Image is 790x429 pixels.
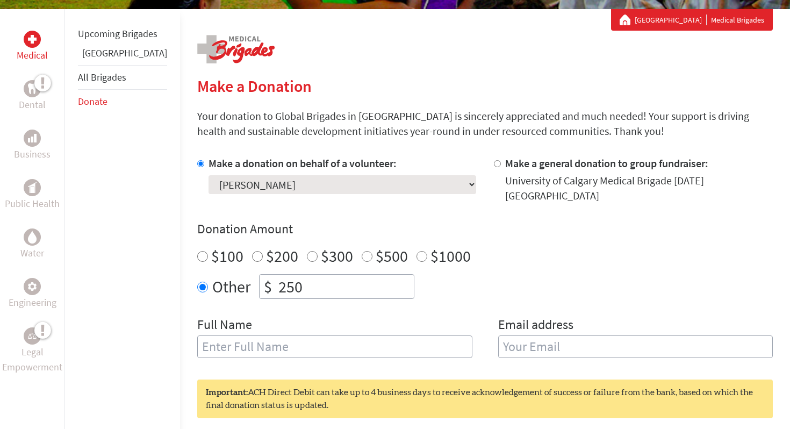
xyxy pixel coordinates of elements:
[430,246,471,266] label: $1000
[78,46,167,65] li: Panama
[17,48,48,63] p: Medical
[24,278,41,295] div: Engineering
[82,47,167,59] a: [GEOGRAPHIC_DATA]
[24,179,41,196] div: Public Health
[28,35,37,44] img: Medical
[28,134,37,142] img: Business
[197,380,773,418] div: ACH Direct Debit can take up to 4 business days to receive acknowledgement of success or failure ...
[498,335,773,358] input: Your Email
[209,156,397,170] label: Make a donation on behalf of a volunteer:
[14,147,51,162] p: Business
[28,282,37,291] img: Engineering
[20,228,44,261] a: WaterWater
[28,333,37,339] img: Legal Empowerment
[78,90,167,113] li: Donate
[78,27,157,40] a: Upcoming Brigades
[2,345,62,375] p: Legal Empowerment
[28,231,37,243] img: Water
[197,109,773,139] p: Your donation to Global Brigades in [GEOGRAPHIC_DATA] is sincerely appreciated and much needed! Y...
[211,246,243,266] label: $100
[266,246,298,266] label: $200
[376,246,408,266] label: $500
[260,275,276,298] div: $
[635,15,707,25] a: [GEOGRAPHIC_DATA]
[498,316,573,335] label: Email address
[28,182,37,193] img: Public Health
[5,196,60,211] p: Public Health
[276,275,414,298] input: Enter Amount
[2,327,62,375] a: Legal EmpowermentLegal Empowerment
[24,228,41,246] div: Water
[28,83,37,94] img: Dental
[206,388,248,397] strong: Important:
[24,31,41,48] div: Medical
[24,130,41,147] div: Business
[197,335,472,358] input: Enter Full Name
[17,31,48,63] a: MedicalMedical
[78,71,126,83] a: All Brigades
[197,76,773,96] h2: Make a Donation
[5,179,60,211] a: Public HealthPublic Health
[19,80,46,112] a: DentalDental
[212,274,250,299] label: Other
[321,246,353,266] label: $300
[505,156,708,170] label: Make a general donation to group fundraiser:
[9,278,56,310] a: EngineeringEngineering
[24,80,41,97] div: Dental
[197,316,252,335] label: Full Name
[78,65,167,90] li: All Brigades
[78,95,107,108] a: Donate
[24,327,41,345] div: Legal Empowerment
[20,246,44,261] p: Water
[505,173,773,203] div: University of Calgary Medical Brigade [DATE] [GEOGRAPHIC_DATA]
[9,295,56,310] p: Engineering
[19,97,46,112] p: Dental
[197,220,773,238] h4: Donation Amount
[14,130,51,162] a: BusinessBusiness
[78,22,167,46] li: Upcoming Brigades
[197,35,275,63] img: logo-medical.png
[620,15,764,25] div: Medical Brigades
